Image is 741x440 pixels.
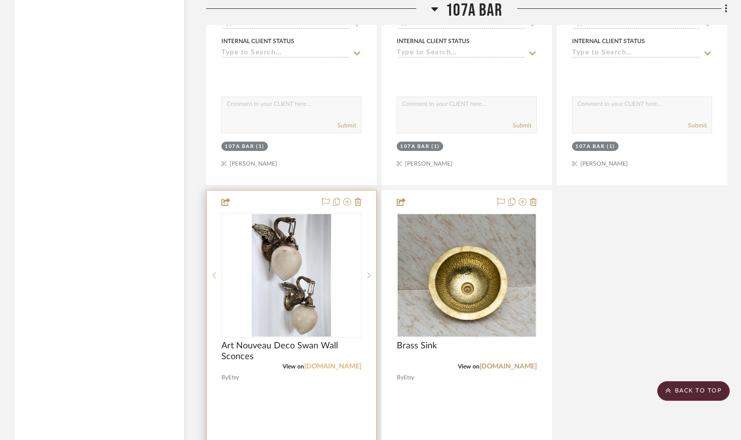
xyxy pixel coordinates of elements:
a: [DOMAIN_NAME] [479,363,537,370]
button: Submit [337,121,356,130]
span: By [221,373,228,382]
span: By [397,373,404,382]
span: View on [458,364,479,369]
div: (1) [607,143,615,150]
input: Type to Search… [221,49,350,58]
div: (1) [256,143,264,150]
div: 0 [397,214,536,337]
img: Art Nouveau Deco Swan Wall Sconces [252,214,332,337]
scroll-to-top-button: BACK TO TOP [657,381,730,401]
div: 0 [222,214,361,337]
a: [DOMAIN_NAME] [304,363,361,370]
button: Submit [688,121,707,130]
button: Submit [513,121,531,130]
span: View on [283,364,304,369]
div: (1) [431,143,440,150]
span: Etsy [404,373,414,382]
div: Internal Client Status [221,37,294,46]
div: 107A Bar [575,143,604,150]
div: 107A Bar [400,143,429,150]
div: Internal Client Status [397,37,470,46]
span: Art Nouveau Deco Swan Wall Sconces [221,341,361,362]
img: Brass Sink [398,214,536,337]
input: Type to Search… [397,49,525,58]
div: Internal Client Status [572,37,645,46]
span: Brass Sink [397,341,437,351]
span: Etsy [228,373,239,382]
input: Type to Search… [572,49,700,58]
div: 107A Bar [225,143,254,150]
